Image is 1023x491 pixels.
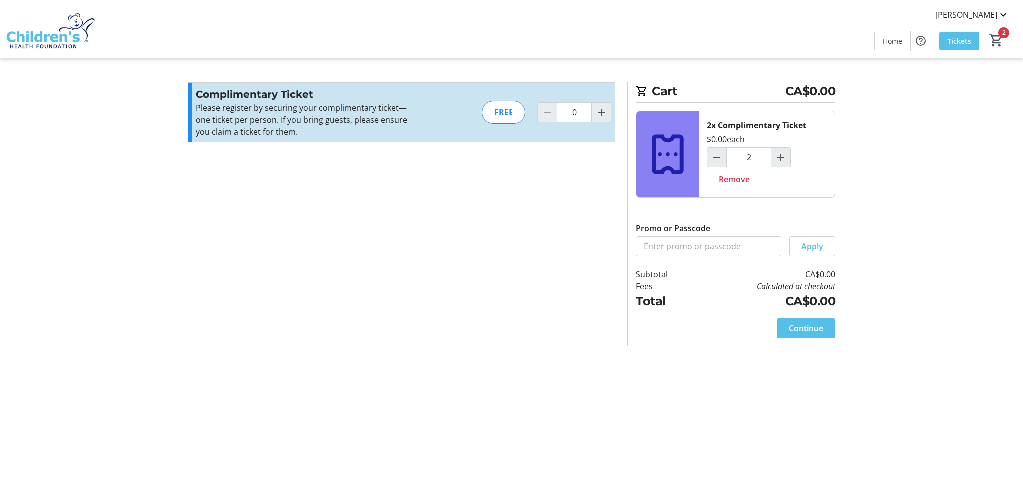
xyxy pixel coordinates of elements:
button: Help [911,31,931,51]
span: Apply [801,240,823,252]
button: Continue [777,318,835,338]
a: Tickets [939,32,979,50]
td: CA$0.00 [694,292,835,310]
td: Subtotal [636,268,694,280]
button: Increment by one [771,148,790,167]
label: Promo or Passcode [636,222,710,234]
span: Home [883,36,902,46]
span: Tickets [947,36,971,46]
button: Apply [789,236,835,256]
span: Remove [719,173,750,185]
h3: Complimentary Ticket [196,87,414,102]
div: $0.00 each [707,133,745,145]
button: Increment by one [592,103,611,122]
button: Remove [707,169,762,189]
span: Continue [789,322,823,334]
div: 2x Complimentary Ticket [707,119,806,131]
button: [PERSON_NAME] [927,7,1017,23]
p: Please register by securing your complimentary ticket—one ticket per person. If you bring guests,... [196,102,414,138]
input: Enter promo or passcode [636,236,781,256]
button: Cart [987,31,1005,49]
h2: Cart [636,82,835,103]
button: Decrement by one [707,148,726,167]
input: Complimentary Ticket Quantity [557,102,592,122]
a: Home [875,32,910,50]
td: Total [636,292,694,310]
span: CA$0.00 [785,82,836,100]
td: CA$0.00 [694,268,835,280]
input: Complimentary Ticket Quantity [726,147,771,167]
td: Calculated at checkout [694,280,835,292]
td: Fees [636,280,694,292]
span: [PERSON_NAME] [935,9,997,21]
div: FREE [482,101,525,124]
img: Children's Health Foundation's Logo [6,4,95,54]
